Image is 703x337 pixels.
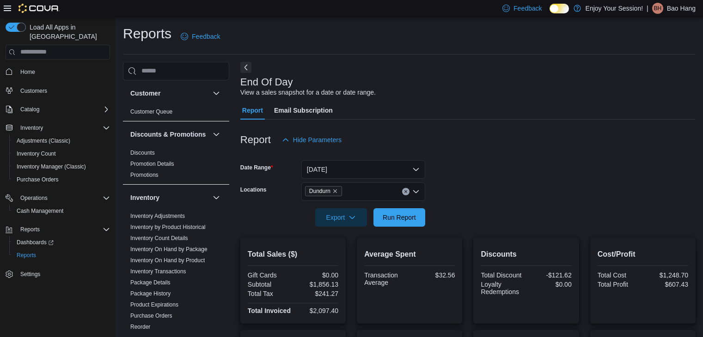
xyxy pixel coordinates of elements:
[130,235,188,242] span: Inventory Count Details
[130,212,185,220] span: Inventory Adjustments
[17,66,110,78] span: Home
[513,4,542,13] span: Feedback
[130,324,150,330] a: Reorder
[528,271,572,279] div: -$121.62
[130,224,206,230] a: Inventory by Product Historical
[17,85,110,96] span: Customers
[18,4,60,13] img: Cova
[130,246,208,253] a: Inventory On Hand by Package
[211,129,222,140] button: Discounts & Promotions
[20,106,39,113] span: Catalog
[293,135,342,144] span: Hide Parameters
[9,205,114,217] button: Cash Management
[240,62,251,73] button: Next
[13,250,40,261] a: Reports
[130,290,171,297] a: Package History
[9,249,114,262] button: Reports
[130,130,209,139] button: Discounts & Promotions
[130,193,159,202] h3: Inventory
[274,101,333,120] span: Email Subscription
[248,249,338,260] h2: Total Sales ($)
[130,279,171,286] span: Package Details
[332,188,338,194] button: Remove Dundurn from selection in this group
[240,186,267,193] label: Locations
[598,249,688,260] h2: Cost/Profit
[13,237,57,248] a: Dashboards
[2,192,114,205] button: Operations
[17,207,63,215] span: Cash Management
[13,237,110,248] span: Dashboards
[17,268,110,280] span: Settings
[17,150,56,157] span: Inventory Count
[130,172,159,178] a: Promotions
[586,3,643,14] p: Enjoy Your Session!
[130,193,209,202] button: Inventory
[13,148,60,159] a: Inventory Count
[211,88,222,99] button: Customer
[295,290,338,297] div: $241.27
[130,130,206,139] h3: Discounts & Promotions
[295,307,338,314] div: $2,097.40
[130,301,178,308] span: Product Expirations
[17,239,54,246] span: Dashboards
[17,193,51,204] button: Operations
[17,252,36,259] span: Reports
[17,104,43,115] button: Catalog
[130,279,171,286] a: Package Details
[248,281,291,288] div: Subtotal
[364,271,408,286] div: Transaction Average
[654,3,661,14] span: BH
[130,171,159,179] span: Promotions
[647,3,648,14] p: |
[248,290,291,297] div: Total Tax
[305,186,342,196] span: Dundurn
[130,213,185,219] a: Inventory Adjustments
[2,65,114,78] button: Home
[13,135,74,146] a: Adjustments (Classic)
[412,188,420,195] button: Open list of options
[321,208,361,227] span: Export
[411,271,455,279] div: $32.56
[130,313,172,319] a: Purchase Orders
[481,281,524,295] div: Loyalty Redemptions
[13,174,110,185] span: Purchase Orders
[17,193,110,204] span: Operations
[248,271,291,279] div: Gift Cards
[13,250,110,261] span: Reports
[240,164,273,171] label: Date Range
[9,147,114,160] button: Inventory Count
[17,269,44,280] a: Settings
[20,68,35,76] span: Home
[13,205,110,217] span: Cash Management
[17,66,39,78] a: Home
[652,3,663,14] div: Bao Hang
[130,290,171,297] span: Package History
[13,135,110,146] span: Adjustments (Classic)
[315,208,367,227] button: Export
[295,271,338,279] div: $0.00
[645,281,688,288] div: $607.43
[130,89,209,98] button: Customer
[130,150,155,156] a: Discounts
[130,149,155,156] span: Discounts
[481,271,524,279] div: Total Discount
[17,163,86,170] span: Inventory Manager (Classic)
[123,106,229,121] div: Customer
[242,101,263,120] span: Report
[550,13,550,14] span: Dark Mode
[13,174,62,185] a: Purchase Orders
[17,224,43,235] button: Reports
[130,268,186,275] span: Inventory Transactions
[6,61,110,305] nav: Complex example
[123,147,229,184] div: Discounts & Promotions
[130,257,205,264] a: Inventory On Hand by Product
[295,281,338,288] div: $1,856.13
[2,267,114,281] button: Settings
[240,88,376,97] div: View a sales snapshot for a date or date range.
[528,281,572,288] div: $0.00
[20,124,43,132] span: Inventory
[13,205,67,217] a: Cash Management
